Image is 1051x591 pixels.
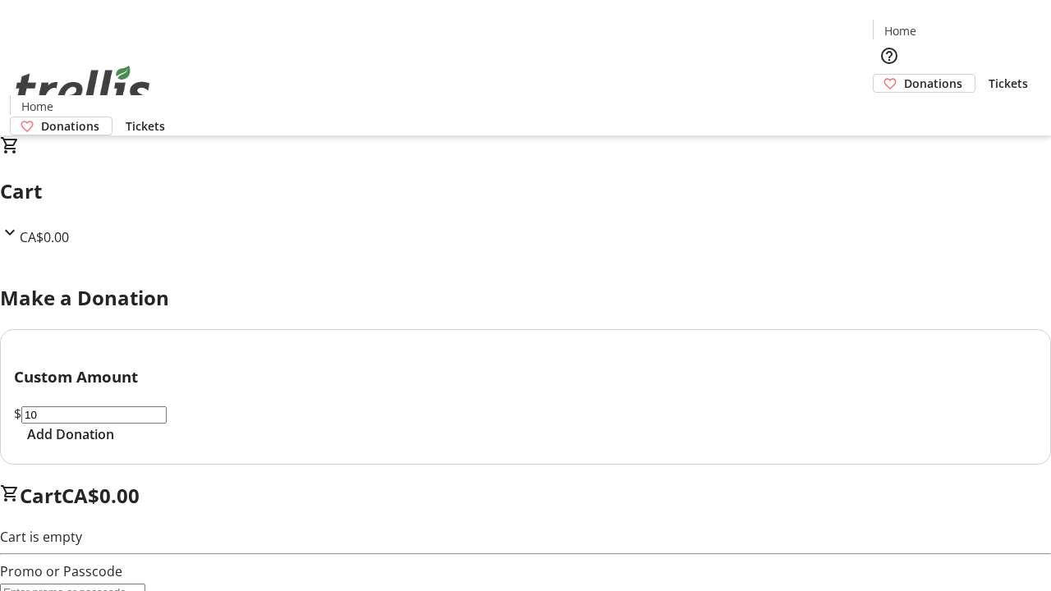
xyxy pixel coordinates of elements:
[41,117,99,135] span: Donations
[873,74,975,93] a: Donations
[873,39,906,72] button: Help
[112,117,178,135] a: Tickets
[14,365,1037,388] h3: Custom Amount
[873,93,906,126] button: Cart
[62,482,140,509] span: CA$0.00
[884,22,916,39] span: Home
[10,48,156,130] img: Orient E2E Organization Bm2olJiWBX's Logo
[975,75,1041,92] a: Tickets
[126,117,165,135] span: Tickets
[874,22,926,39] a: Home
[10,117,112,135] a: Donations
[20,228,69,246] span: CA$0.00
[14,424,127,444] button: Add Donation
[989,75,1028,92] span: Tickets
[21,406,167,424] input: Donation Amount
[14,405,21,423] span: $
[904,75,962,92] span: Donations
[21,98,53,115] span: Home
[11,98,63,115] a: Home
[27,424,114,444] span: Add Donation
